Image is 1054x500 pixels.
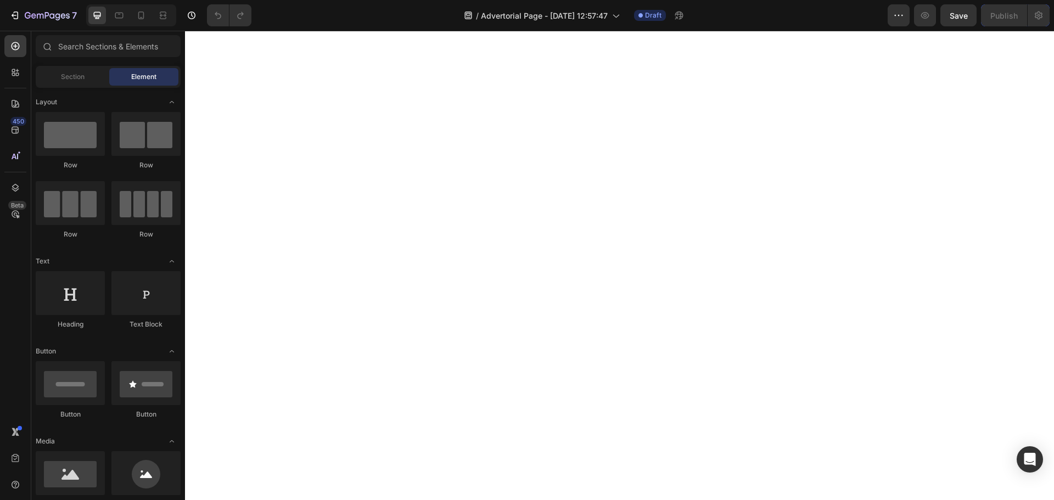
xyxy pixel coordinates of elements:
[990,10,1018,21] div: Publish
[207,4,251,26] div: Undo/Redo
[36,436,55,446] span: Media
[36,319,105,329] div: Heading
[36,409,105,419] div: Button
[981,4,1027,26] button: Publish
[131,72,156,82] span: Element
[36,160,105,170] div: Row
[476,10,479,21] span: /
[1017,446,1043,473] div: Open Intercom Messenger
[72,9,77,22] p: 7
[111,319,181,329] div: Text Block
[481,10,608,21] span: Advertorial Page - [DATE] 12:57:47
[111,160,181,170] div: Row
[36,256,49,266] span: Text
[111,409,181,419] div: Button
[950,11,968,20] span: Save
[645,10,661,20] span: Draft
[61,72,85,82] span: Section
[8,201,26,210] div: Beta
[36,97,57,107] span: Layout
[940,4,977,26] button: Save
[163,432,181,450] span: Toggle open
[163,93,181,111] span: Toggle open
[185,31,1054,500] iframe: Design area
[36,229,105,239] div: Row
[36,346,56,356] span: Button
[163,342,181,360] span: Toggle open
[163,252,181,270] span: Toggle open
[4,4,82,26] button: 7
[10,117,26,126] div: 450
[36,35,181,57] input: Search Sections & Elements
[111,229,181,239] div: Row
